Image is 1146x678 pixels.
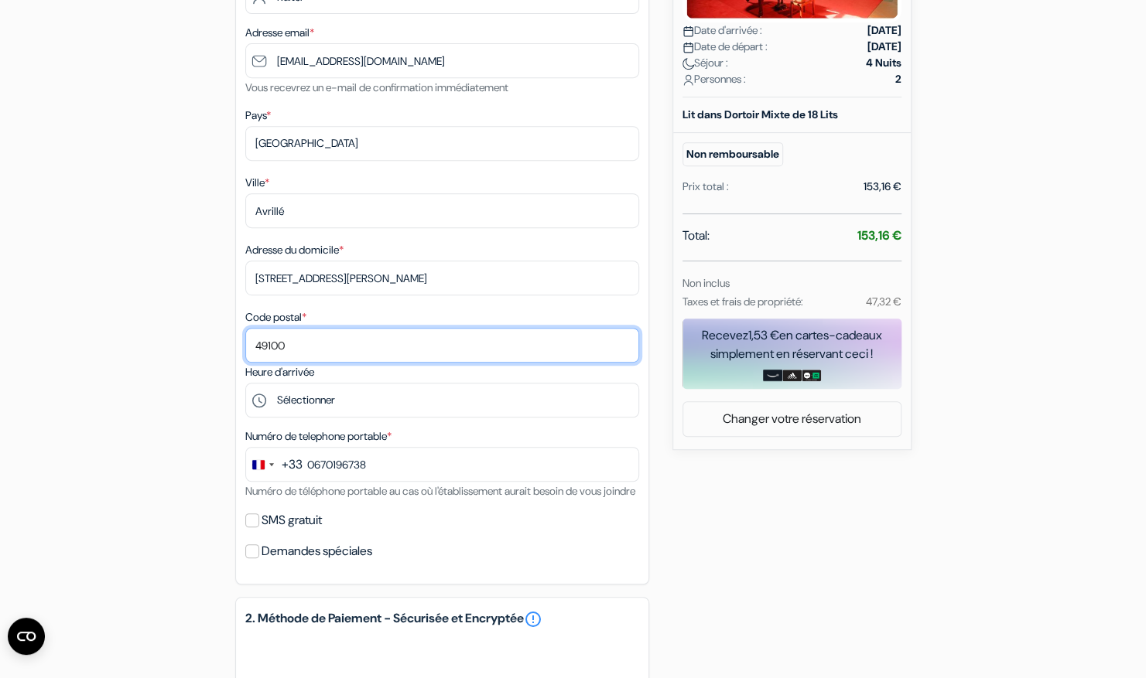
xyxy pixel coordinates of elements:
div: 153,16 € [864,179,901,195]
span: Personnes : [682,71,746,87]
strong: [DATE] [867,39,901,55]
label: Code postal [245,309,306,325]
a: Changer votre réservation [683,404,901,434]
label: Pays [245,107,271,124]
span: Date de départ : [682,39,768,55]
small: 47,32 € [865,295,901,308]
input: 6 12 34 56 78 [245,447,639,482]
a: error_outline [524,610,542,629]
label: SMS gratuit [262,509,322,531]
span: Date d'arrivée : [682,22,762,39]
img: moon.svg [682,58,694,70]
div: Recevez en cartes-cadeaux simplement en réservant ceci ! [682,326,901,363]
div: Prix total : [682,179,729,195]
small: Non remboursable [682,142,783,166]
span: 1,53 € [748,327,779,343]
small: Non inclus [682,276,730,290]
label: Adresse du domicile [245,242,344,258]
button: Ouvrir le widget CMP [8,618,45,655]
h5: 2. Méthode de Paiement - Sécurisée et Encryptée [245,610,639,629]
small: Taxes et frais de propriété: [682,295,803,308]
label: Demandes spéciales [262,540,372,562]
label: Ville [245,175,269,191]
span: Total: [682,227,710,245]
small: Vous recevrez un e-mail de confirmation immédiatement [245,80,508,94]
b: Lit dans Dortoir Mixte de 18 Lits [682,107,838,121]
strong: 153,16 € [857,227,901,244]
div: +33 [282,455,303,474]
img: calendar.svg [682,26,694,37]
img: amazon-card-no-text.png [763,370,782,382]
label: Heure d'arrivée [245,364,314,380]
img: calendar.svg [682,42,694,53]
button: Change country, selected France (+33) [246,448,303,481]
label: Adresse email [245,25,314,41]
span: Séjour : [682,55,728,71]
strong: 4 Nuits [866,55,901,71]
strong: 2 [895,71,901,87]
small: Numéro de téléphone portable au cas où l'établissement aurait besoin de vous joindre [245,484,635,498]
strong: [DATE] [867,22,901,39]
img: adidas-card.png [782,370,802,382]
img: user_icon.svg [682,74,694,86]
input: Entrer adresse e-mail [245,43,639,78]
label: Numéro de telephone portable [245,428,392,445]
img: uber-uber-eats-card.png [802,370,821,382]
